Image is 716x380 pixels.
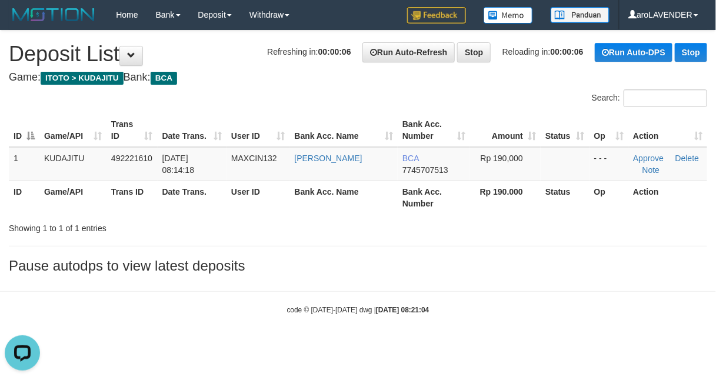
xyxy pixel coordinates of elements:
[158,181,227,214] th: Date Trans.
[407,7,466,24] img: Feedback.jpg
[590,181,628,214] th: Op
[402,154,419,163] span: BCA
[39,147,106,181] td: KUDAJITU
[590,147,628,181] td: - - -
[106,114,158,147] th: Trans ID: activate to sort column ascending
[551,7,610,23] img: panduan.png
[624,89,707,107] input: Search:
[289,181,398,214] th: Bank Acc. Name
[39,114,106,147] th: Game/API: activate to sort column ascending
[675,43,707,62] a: Stop
[5,5,40,40] button: Open LiveChat chat widget
[9,218,289,234] div: Showing 1 to 1 of 1 entries
[227,181,290,214] th: User ID
[628,181,707,214] th: Action
[9,6,98,24] img: MOTION_logo.png
[294,154,362,163] a: [PERSON_NAME]
[590,114,628,147] th: Op: activate to sort column ascending
[551,47,584,56] strong: 00:00:06
[318,47,351,56] strong: 00:00:06
[457,42,491,62] a: Stop
[470,114,541,147] th: Amount: activate to sort column ascending
[287,306,429,314] small: code © [DATE]-[DATE] dwg |
[595,43,672,62] a: Run Auto-DPS
[592,89,707,107] label: Search:
[289,114,398,147] th: Bank Acc. Name: activate to sort column ascending
[502,47,584,56] span: Reloading in:
[376,306,429,314] strong: [DATE] 08:21:04
[227,114,290,147] th: User ID: activate to sort column ascending
[9,258,707,274] h3: Pause autodps to view latest deposits
[541,114,590,147] th: Status: activate to sort column ascending
[106,181,158,214] th: Trans ID
[151,72,177,85] span: BCA
[9,181,39,214] th: ID
[158,114,227,147] th: Date Trans.: activate to sort column ascending
[675,154,699,163] a: Delete
[642,165,660,175] a: Note
[362,42,455,62] a: Run Auto-Refresh
[484,7,533,24] img: Button%20Memo.svg
[9,72,707,84] h4: Game: Bank:
[541,181,590,214] th: Status
[633,154,664,163] a: Approve
[162,154,195,175] span: [DATE] 08:14:18
[39,181,106,214] th: Game/API
[9,114,39,147] th: ID: activate to sort column descending
[231,154,277,163] span: MAXCIN132
[41,72,124,85] span: ITOTO > KUDAJITU
[628,114,707,147] th: Action: activate to sort column ascending
[398,181,470,214] th: Bank Acc. Number
[111,154,152,163] span: 492221610
[9,147,39,181] td: 1
[9,42,707,66] h1: Deposit List
[481,154,523,163] span: Rp 190,000
[470,181,541,214] th: Rp 190.000
[398,114,470,147] th: Bank Acc. Number: activate to sort column ascending
[402,165,448,175] span: Copy 7745707513 to clipboard
[267,47,351,56] span: Refreshing in:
